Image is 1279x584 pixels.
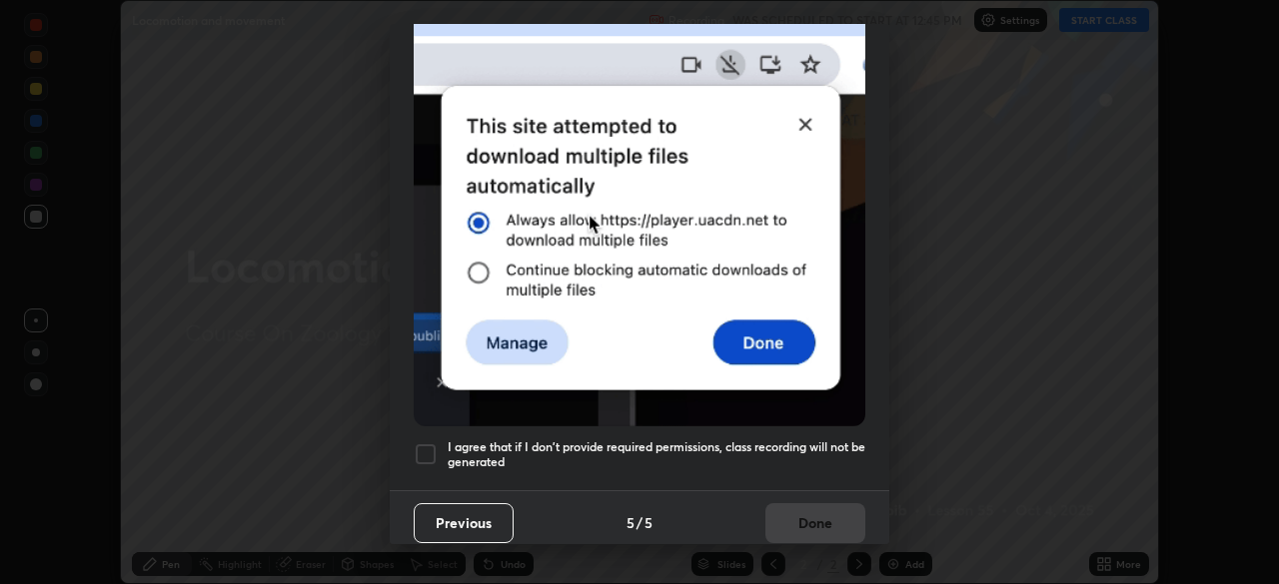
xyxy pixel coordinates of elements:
[627,512,635,533] h4: 5
[448,439,865,470] h5: I agree that if I don't provide required permissions, class recording will not be generated
[637,512,642,533] h4: /
[644,512,652,533] h4: 5
[414,503,514,543] button: Previous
